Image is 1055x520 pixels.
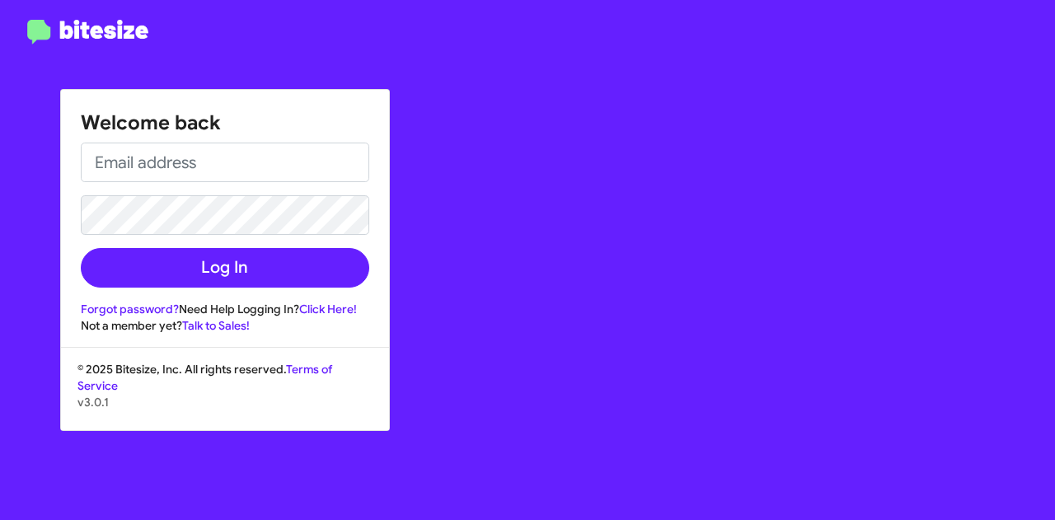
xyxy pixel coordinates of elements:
[61,361,389,430] div: © 2025 Bitesize, Inc. All rights reserved.
[299,302,357,316] a: Click Here!
[81,248,369,288] button: Log In
[81,110,369,136] h1: Welcome back
[77,394,373,410] p: v3.0.1
[182,318,250,333] a: Talk to Sales!
[81,301,369,317] div: Need Help Logging In?
[81,317,369,334] div: Not a member yet?
[81,143,369,182] input: Email address
[77,362,332,393] a: Terms of Service
[81,302,179,316] a: Forgot password?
